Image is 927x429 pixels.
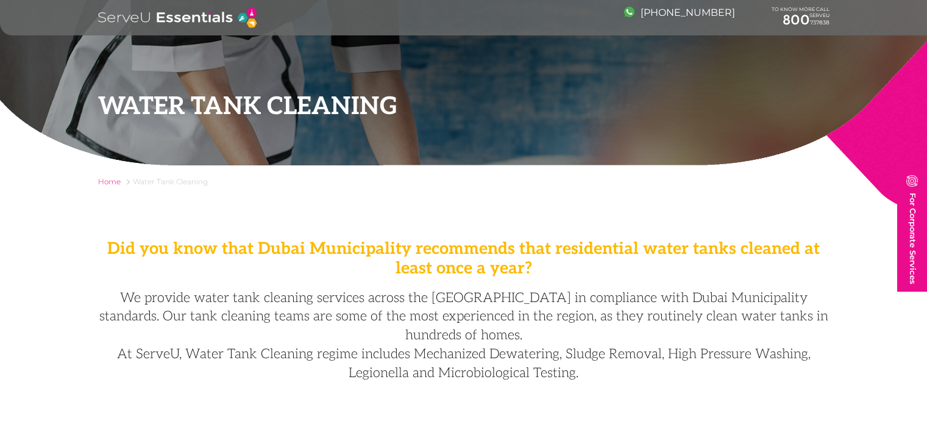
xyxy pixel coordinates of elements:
a: For Corporate Services [897,168,927,292]
img: logo [98,6,258,29]
span: Water Tank Cleaning [133,177,208,186]
img: image [906,175,918,187]
a: 800737838 [772,12,829,28]
a: Home [98,177,121,186]
p: At ServeU, Water Tank Cleaning regime includes Mechanized Dewatering, Sludge Removal, High Pressu... [98,345,829,383]
img: image [624,7,634,17]
span: Did you know that Dubai Municipality recommends that residential water tanks cleaned at least onc... [107,239,820,278]
div: TO KNOW MORE CALL SERVEU [772,7,829,29]
a: [PHONE_NUMBER] [624,7,735,18]
p: We provide water tank cleaning services across the [GEOGRAPHIC_DATA] in compliance with Dubai Mun... [98,289,829,345]
span: 800 [783,12,810,28]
